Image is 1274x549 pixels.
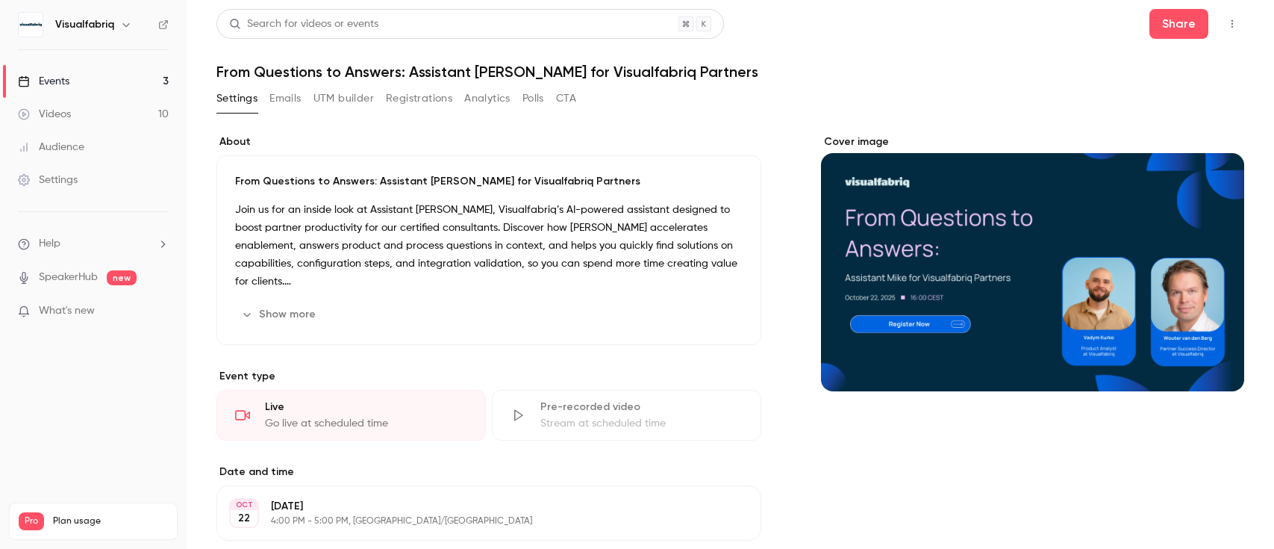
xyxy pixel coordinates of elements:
span: Help [39,236,60,252]
div: Search for videos or events [229,16,378,32]
div: OCT [231,500,257,510]
div: LiveGo live at scheduled time [216,390,486,441]
span: new [107,270,137,285]
p: [DATE] [271,499,682,514]
h6: Visualfabriq [55,17,114,32]
section: Cover image [821,134,1244,391]
p: Event type [216,369,761,384]
button: Analytics [464,87,510,111]
div: Stream at scheduled time [540,416,743,431]
span: Plan usage [53,515,168,527]
button: Registrations [386,87,452,111]
span: What's new [39,303,95,319]
p: Join us for an inside look at Assistant [PERSON_NAME], Visualfabriq’s AI-powered assistant design... [235,201,743,291]
button: Emails [269,87,301,111]
label: Cover image [821,134,1244,149]
div: Events [18,74,69,89]
div: Pre-recorded video [540,400,743,415]
button: Show more [235,303,325,326]
label: Date and time [216,465,761,480]
li: help-dropdown-opener [18,236,169,252]
button: UTM builder [313,87,374,111]
div: Live [265,400,467,415]
img: Visualfabriq [19,13,43,37]
a: SpeakerHub [39,270,98,285]
button: Polls [522,87,544,111]
div: Audience [18,140,84,155]
p: 22 [238,511,250,526]
iframe: Noticeable Trigger [151,305,169,318]
div: Go live at scheduled time [265,416,467,431]
label: About [216,134,761,149]
button: Share [1149,9,1208,39]
button: CTA [556,87,576,111]
span: Pro [19,512,44,530]
div: Settings [18,173,78,187]
button: Settings [216,87,257,111]
div: Videos [18,107,71,122]
p: From Questions to Answers: Assistant [PERSON_NAME] for Visualfabriq Partners [235,174,743,189]
p: 4:00 PM - 5:00 PM, [GEOGRAPHIC_DATA]/[GEOGRAPHIC_DATA] [271,515,682,527]
h1: From Questions to Answers: Assistant [PERSON_NAME] for Visualfabriq Partners [216,63,1244,81]
div: Pre-recorded videoStream at scheduled time [492,390,761,441]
